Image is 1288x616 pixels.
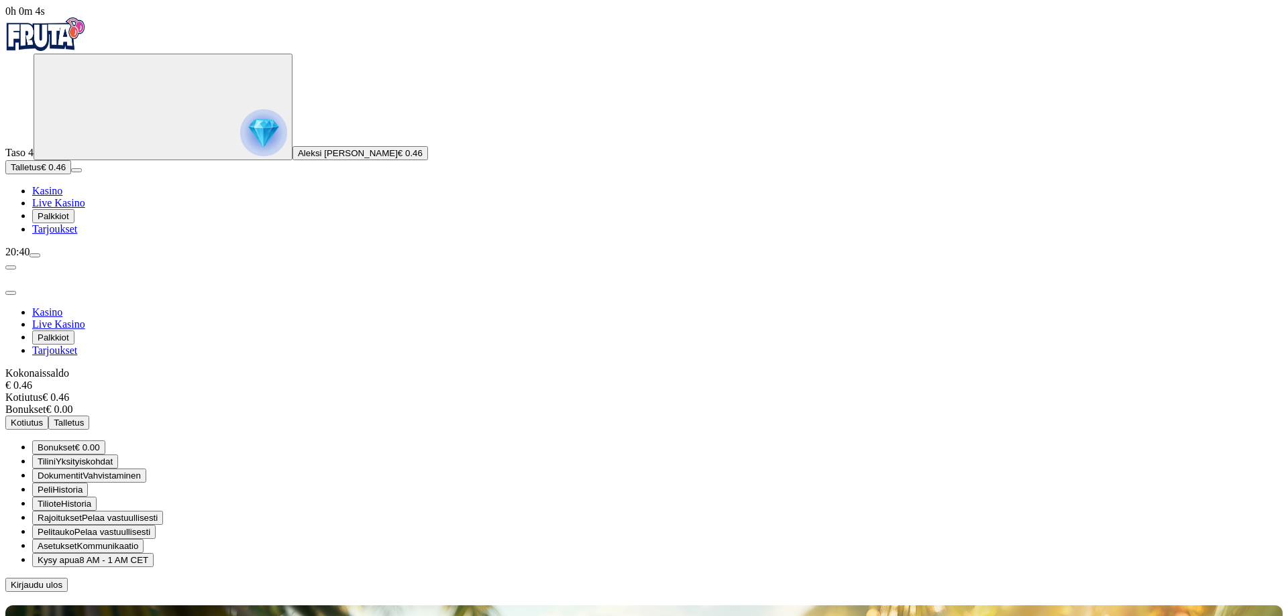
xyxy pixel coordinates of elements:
[34,54,292,160] button: reward progress
[292,146,428,160] button: Aleksi [PERSON_NAME]€ 0.46
[32,469,146,483] button: doc iconDokumentitVahvistaminen
[38,527,74,537] span: Pelitauko
[5,5,45,17] span: user session time
[5,17,86,51] img: Fruta
[77,541,139,551] span: Kommunikaatio
[32,318,85,330] a: Live Kasino
[38,513,82,523] span: Rajoitukset
[32,511,163,525] button: limits iconRajoituksetPelaa vastuullisesti
[11,418,43,428] span: Kotiutus
[48,416,89,430] button: Talletus
[32,553,154,567] button: chat iconKysy apua8 AM - 1 AM CET
[38,442,75,452] span: Bonukset
[298,148,398,158] span: Aleksi [PERSON_NAME]
[38,541,77,551] span: Asetukset
[41,162,66,172] span: € 0.46
[54,418,84,428] span: Talletus
[5,160,71,174] button: Talletusplus icon€ 0.46
[52,485,83,495] span: Historia
[32,306,62,318] a: Kasino
[32,197,85,208] a: Live Kasino
[5,416,48,430] button: Kotiutus
[56,456,113,467] span: Yksityiskohdat
[11,162,41,172] span: Talletus
[5,265,16,269] button: chevron-left icon
[5,379,1283,391] div: € 0.46
[32,539,144,553] button: info iconAsetuksetKommunikaatio
[11,580,62,590] span: Kirjaudu ulos
[38,555,79,565] span: Kysy apua
[38,499,61,509] span: Tiliote
[38,211,69,221] span: Palkkiot
[30,253,40,257] button: menu
[38,456,56,467] span: Tilini
[79,555,148,565] span: 8 AM - 1 AM CET
[32,483,88,497] button: 777 iconPeliHistoria
[38,471,83,481] span: Dokumentit
[5,246,30,257] span: 20:40
[5,391,1283,404] div: € 0.46
[5,291,16,295] button: close
[38,485,52,495] span: Peli
[5,404,46,415] span: Bonukset
[32,440,105,454] button: smiley iconBonukset€ 0.00
[5,185,1283,235] nav: Main menu
[5,306,1283,357] nav: Main menu
[32,525,156,539] button: clock iconPelitaukoPelaa vastuullisesti
[32,209,74,223] button: Palkkiot
[240,109,287,156] img: reward progress
[38,332,69,343] span: Palkkiot
[5,391,42,403] span: Kotiutus
[61,499,91,509] span: Historia
[32,330,74,345] button: Palkkiot
[5,42,86,53] a: Fruta
[398,148,423,158] span: € 0.46
[32,223,77,235] a: Tarjoukset
[5,17,1283,235] nav: Primary
[5,578,68,592] button: Kirjaudu ulos
[75,442,100,452] span: € 0.00
[82,513,158,523] span: Pelaa vastuullisesti
[5,147,34,158] span: Taso 4
[71,168,82,172] button: menu
[5,367,1283,391] div: Kokonaissaldo
[32,345,77,356] a: Tarjoukset
[74,527,150,537] span: Pelaa vastuullisesti
[83,471,140,481] span: Vahvistaminen
[32,497,97,511] button: credit-card iconTilioteHistoria
[32,454,118,469] button: user iconTiliniYksityiskohdat
[5,404,1283,416] div: € 0.00
[32,185,62,196] a: Kasino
